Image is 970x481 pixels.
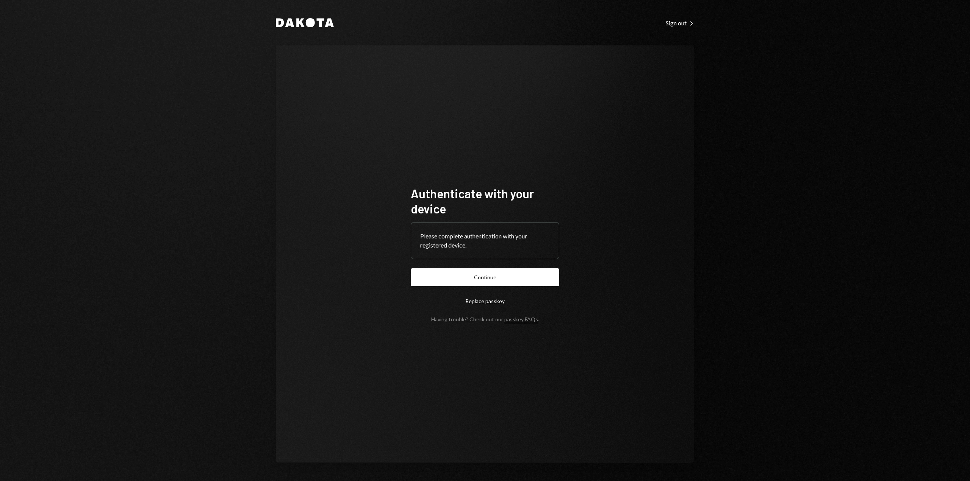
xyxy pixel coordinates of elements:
a: passkey FAQs [504,316,538,323]
div: Having trouble? Check out our . [431,316,539,322]
h1: Authenticate with your device [411,186,559,216]
button: Replace passkey [411,292,559,310]
button: Continue [411,268,559,286]
div: Please complete authentication with your registered device. [420,232,550,250]
a: Sign out [666,19,694,27]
